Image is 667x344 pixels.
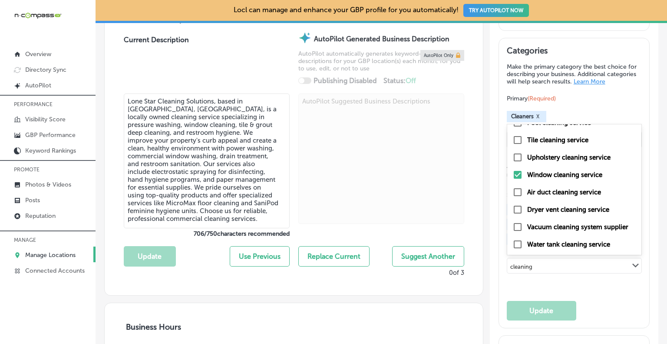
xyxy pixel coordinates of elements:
[507,301,576,321] button: Update
[527,188,601,196] label: Air duct cleaning service
[25,212,56,220] p: Reputation
[527,240,610,248] label: Water tank cleaning service
[534,113,542,120] button: X
[25,197,40,204] p: Posts
[527,154,611,161] label: Upholstery cleaning service
[507,162,602,179] span: (8 categories recommended)
[124,94,290,228] textarea: Lone Star Cleaning Solutions, based in [GEOGRAPHIC_DATA], [GEOGRAPHIC_DATA], is a locally owned c...
[528,95,556,102] span: (Required)
[527,136,588,144] label: Tile cleaning service
[25,267,85,274] p: Connected Accounts
[507,95,556,102] span: Primary
[124,230,290,237] label: 706 / 750 characters recommended
[527,223,628,231] label: Vacuum cleaning system supplier
[298,31,311,44] img: autopilot-icon
[25,50,51,58] p: Overview
[574,78,605,85] a: Learn More
[527,206,609,214] label: Dryer vent cleaning service
[25,181,71,188] p: Photos & Videos
[124,36,189,94] label: Current Description
[14,11,62,20] img: 660ab0bf-5cc7-4cb8-ba1c-48b5ae0f18e60NCTV_CLogo_TV_Black_-500x88.png
[449,269,464,277] p: 0 of 3
[507,192,635,198] span: Selected Additional Category(s) (3)
[298,246,370,267] button: Replace Current
[230,246,290,267] button: Use Previous
[507,162,602,178] span: Additional Categories
[392,246,464,267] button: Suggest Another
[25,147,76,154] p: Keyword Rankings
[25,251,76,259] p: Manage Locations
[511,113,534,120] span: Cleaners
[124,322,464,332] h3: Business Hours
[25,116,66,123] p: Visibility Score
[463,4,529,17] button: TRY AUTOPILOT NOW
[507,46,642,59] h3: Categories
[527,171,602,179] label: Window cleaning service
[124,246,176,267] button: Update
[25,82,51,89] p: AutoPilot
[507,63,642,85] p: Make the primary category the best choice for describing your business. Additional categories wil...
[25,131,76,139] p: GBP Performance
[314,35,449,43] strong: AutoPilot Generated Business Description
[25,66,66,73] p: Directory Sync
